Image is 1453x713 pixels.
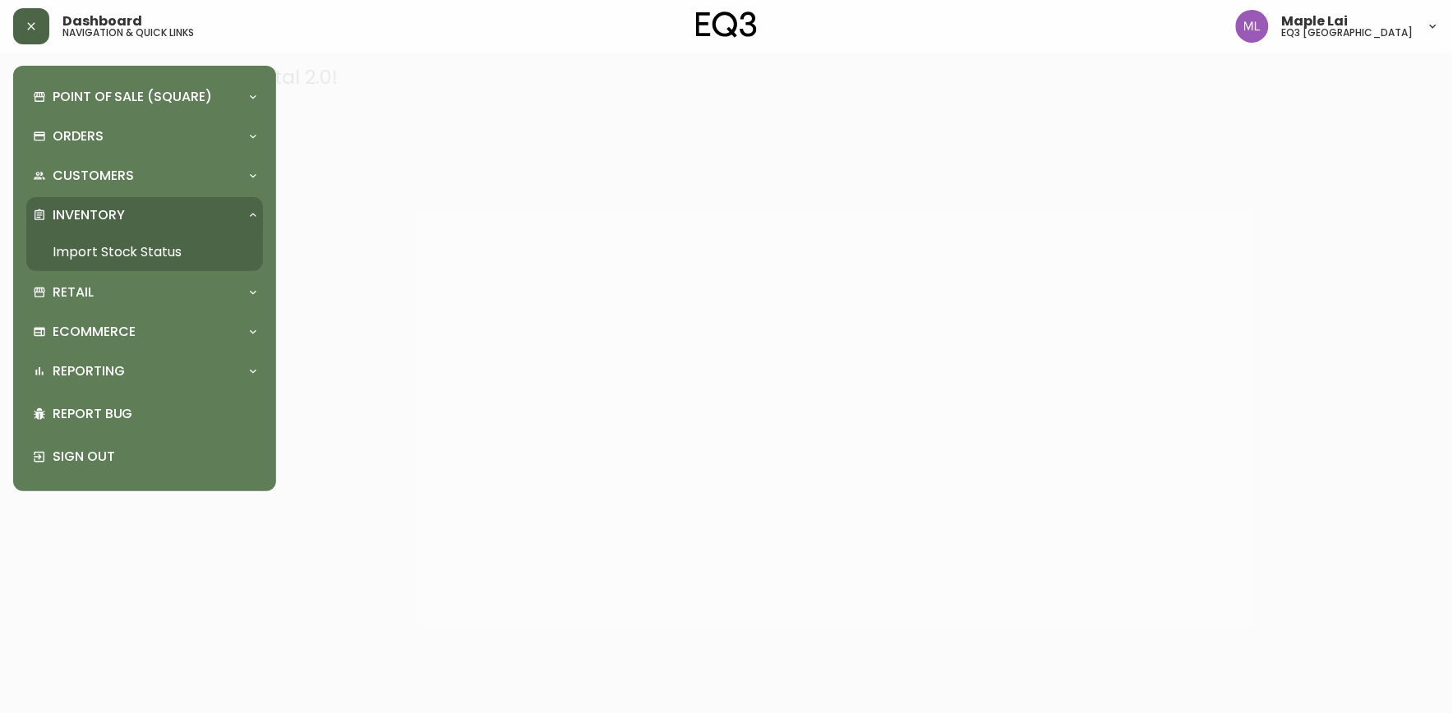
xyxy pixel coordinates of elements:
[53,127,104,145] p: Orders
[26,79,263,115] div: Point of Sale (Square)
[26,233,263,271] a: Import Stock Status
[53,323,136,341] p: Ecommerce
[1282,28,1414,38] h5: eq3 [GEOGRAPHIC_DATA]
[26,197,263,233] div: Inventory
[696,11,757,38] img: logo
[53,167,134,185] p: Customers
[26,274,263,310] div: Retail
[26,314,263,350] div: Ecommerce
[53,405,256,423] p: Report Bug
[53,283,94,301] p: Retail
[53,362,125,380] p: Reporting
[53,206,125,224] p: Inventory
[26,393,263,435] div: Report Bug
[26,158,263,194] div: Customers
[53,88,212,106] p: Point of Sale (Square)
[26,118,263,154] div: Orders
[1282,15,1349,28] span: Maple Lai
[26,353,263,389] div: Reporting
[53,448,256,466] p: Sign Out
[26,435,263,478] div: Sign Out
[1236,10,1269,43] img: 61e28cffcf8cc9f4e300d877dd684943
[62,28,194,38] h5: navigation & quick links
[62,15,142,28] span: Dashboard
